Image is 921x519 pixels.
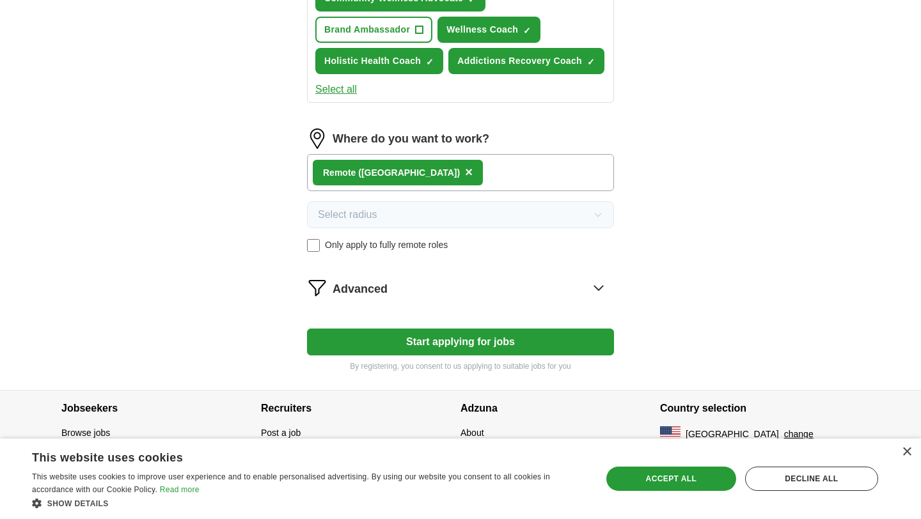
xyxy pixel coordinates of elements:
[307,239,320,252] input: Only apply to fully remote roles
[448,48,604,74] button: Addictions Recovery Coach✓
[307,360,614,372] p: By registering, you consent to us applying to suitable jobs for you
[47,499,109,508] span: Show details
[324,54,421,68] span: Holistic Health Coach
[333,281,388,298] span: Advanced
[660,426,681,442] img: US flag
[606,467,736,491] div: Accept all
[32,497,585,509] div: Show details
[686,428,779,441] span: [GEOGRAPHIC_DATA]
[465,163,473,182] button: ×
[261,428,301,438] a: Post a job
[32,472,550,494] span: This website uses cookies to improve user experience and to enable personalised advertising. By u...
[324,23,410,36] span: Brand Ambassador
[437,17,540,43] button: Wellness Coach✓
[315,82,357,97] button: Select all
[307,201,614,228] button: Select radius
[333,130,489,148] label: Where do you want to work?
[460,428,484,438] a: About
[307,277,327,298] img: filter
[32,446,553,465] div: This website uses cookies
[307,128,327,149] img: location.png
[315,17,432,43] button: Brand Ambassador
[745,467,878,491] div: Decline all
[523,26,531,36] span: ✓
[61,428,110,438] a: Browse jobs
[587,57,595,67] span: ✓
[426,57,434,67] span: ✓
[457,54,582,68] span: Addictions Recovery Coach
[160,485,200,494] a: Read more, opens a new window
[902,447,911,457] div: Close
[784,428,814,441] button: change
[315,48,443,74] button: Holistic Health Coach✓
[318,207,377,222] span: Select radius
[323,166,460,180] div: Remote ([GEOGRAPHIC_DATA])
[325,238,448,252] span: Only apply to fully remote roles
[465,165,473,179] span: ×
[446,23,518,36] span: Wellness Coach
[660,391,860,426] h4: Country selection
[307,329,614,355] button: Start applying for jobs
